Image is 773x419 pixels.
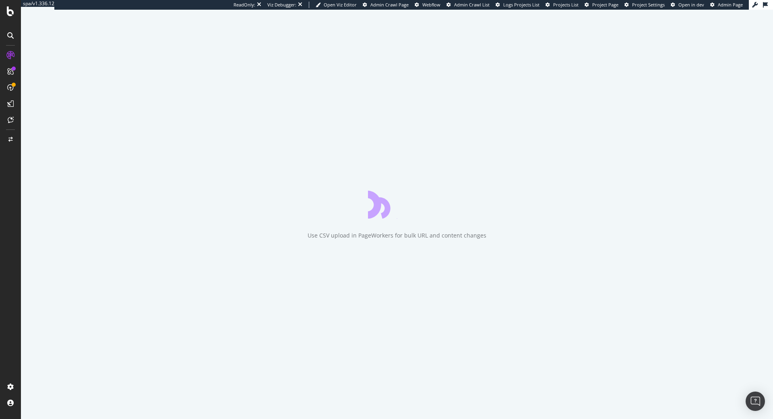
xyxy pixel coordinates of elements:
span: Open in dev [678,2,704,8]
a: Admin Page [710,2,743,8]
a: Project Page [585,2,618,8]
div: Use CSV upload in PageWorkers for bulk URL and content changes [308,231,486,240]
div: ReadOnly: [234,2,255,8]
a: Admin Crawl List [446,2,490,8]
a: Admin Crawl Page [363,2,409,8]
span: Admin Page [718,2,743,8]
a: Webflow [415,2,440,8]
span: Admin Crawl List [454,2,490,8]
a: Open in dev [671,2,704,8]
span: Webflow [422,2,440,8]
div: Open Intercom Messenger [746,392,765,411]
a: Projects List [546,2,579,8]
a: Logs Projects List [496,2,539,8]
div: animation [368,190,426,219]
a: Project Settings [624,2,665,8]
span: Project Page [592,2,618,8]
span: Admin Crawl Page [370,2,409,8]
span: Projects List [553,2,579,8]
span: Open Viz Editor [324,2,357,8]
div: Viz Debugger: [267,2,296,8]
span: Logs Projects List [503,2,539,8]
a: Open Viz Editor [316,2,357,8]
span: Project Settings [632,2,665,8]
